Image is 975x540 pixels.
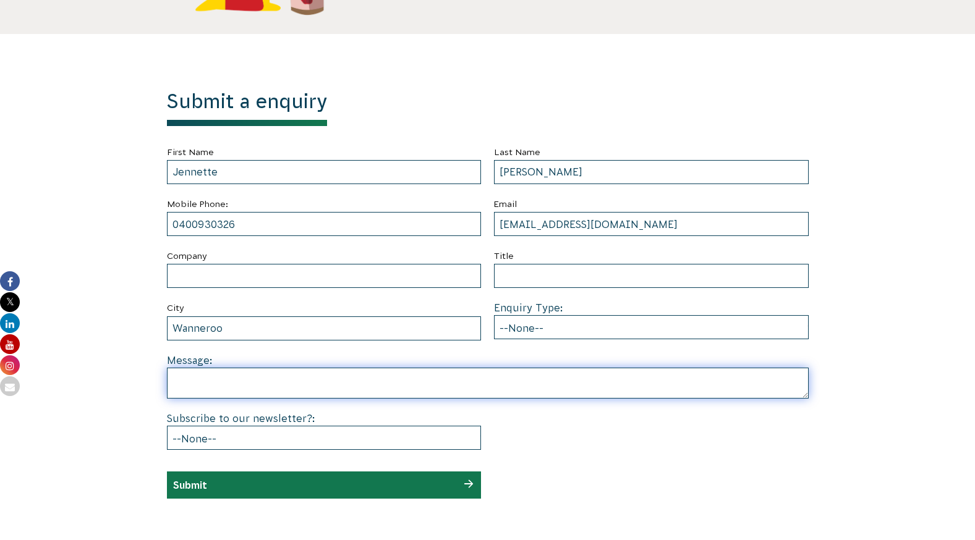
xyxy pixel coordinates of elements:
select: Enquiry Type [494,315,809,339]
label: Title [494,248,809,264]
div: Message: [167,353,809,399]
label: Mobile Phone: [167,196,482,212]
div: Enquiry Type: [494,300,809,339]
label: Company [167,248,482,264]
iframe: reCAPTCHA [494,411,682,459]
select: Subscribe to our newsletter? [167,426,482,450]
label: Last Name [494,145,809,160]
h1: Submit a enquiry [167,90,327,126]
input: Submit [173,479,207,491]
label: First Name [167,145,482,160]
div: Subscribe to our newsletter?: [167,411,482,450]
label: City [167,300,482,316]
label: Email [494,196,809,212]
